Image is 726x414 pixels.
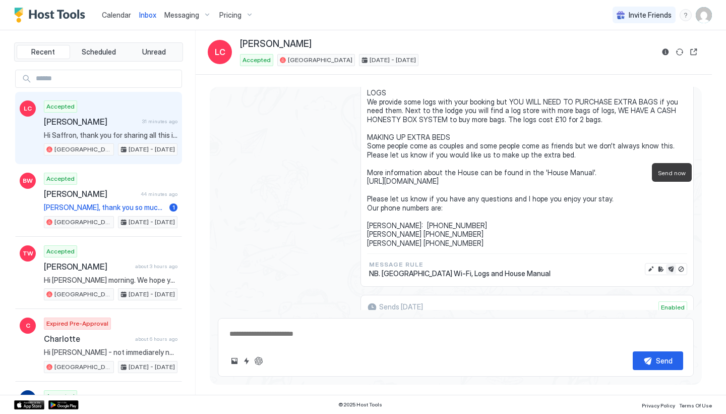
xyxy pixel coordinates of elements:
span: Pricing [219,11,241,20]
button: Disable message [676,264,686,274]
span: Accepted [243,56,271,65]
span: [DATE] - [DATE] [129,363,175,372]
span: [PERSON_NAME] [240,38,312,50]
span: SG [23,394,32,403]
a: Host Tools Logo [14,8,90,23]
span: Important Information You Need to Know Before Your Stay WIFI PASSWORD [SECURITY_DATA] CHECK IN Pl... [367,18,687,247]
div: menu [680,9,692,21]
span: Accepted [46,174,75,183]
button: Quick reply [240,355,253,367]
span: Message Rule [369,260,551,269]
span: Terms Of Use [679,402,712,408]
span: Hi [PERSON_NAME] morning. We hope you are enjoying your stay. The water in the hot tub is spring ... [44,276,177,285]
span: NB. [GEOGRAPHIC_DATA] Wi-Fi, Logs and House Manual [369,269,551,278]
span: [DATE] - [DATE] [129,290,175,299]
input: Input Field [32,70,181,87]
span: LC [215,46,225,58]
button: Edit message [646,264,656,274]
div: Send [656,355,673,366]
button: Sync reservation [674,46,686,58]
span: [PERSON_NAME] [44,262,131,272]
a: Google Play Store [48,400,79,409]
span: Messaging [164,11,199,20]
button: Reservation information [659,46,672,58]
span: Unread [142,47,166,57]
span: Invite Friends [629,11,672,20]
div: tab-group [14,42,183,62]
button: ChatGPT Auto Reply [253,355,265,367]
a: Terms Of Use [679,399,712,410]
button: Upload image [228,355,240,367]
span: [DATE] - [DATE] [129,218,175,227]
button: Edit rule [656,264,666,274]
a: Inbox [139,10,156,20]
span: [PERSON_NAME] [44,117,138,127]
span: [GEOGRAPHIC_DATA] [54,363,111,372]
button: Recent [17,45,70,59]
span: TW [23,249,33,258]
span: Calendar [102,11,131,19]
span: Send now [658,169,686,177]
span: BW [23,176,33,185]
span: [DATE] - [DATE] [370,56,416,65]
button: Scheduled [72,45,126,59]
span: Inbox [139,11,156,19]
span: Enabled [661,303,685,312]
span: 1 [172,203,175,211]
span: Recent [31,47,55,57]
span: [DATE] - [DATE] [129,145,175,154]
span: Accepted [46,247,75,256]
span: Scheduled [82,47,116,57]
span: [GEOGRAPHIC_DATA] [54,145,111,154]
span: Hi [PERSON_NAME] - not immediarely near the lodge but if you go for a walk on another part of the... [44,348,177,357]
span: about 6 hours ago [135,336,177,342]
span: Charlotte [44,334,131,344]
div: User profile [696,7,712,23]
span: about 3 hours ago [135,263,177,270]
span: [PERSON_NAME], thank you so much for having us, the lodge as absolutely lovely!! I’m so sorry, wh... [44,203,165,212]
span: Privacy Policy [642,402,675,408]
span: Hi Saffron, thank you for sharing all this information. It is really helpful! Please can you shar... [44,131,177,140]
span: 31 minutes ago [142,118,177,125]
button: Send [633,351,683,370]
span: Accepted [46,102,75,111]
a: Privacy Policy [642,399,675,410]
button: Send now [666,264,676,274]
button: Open reservation [688,46,700,58]
button: Unread [127,45,180,59]
span: [PERSON_NAME] [44,189,137,199]
span: [GEOGRAPHIC_DATA] [54,218,111,227]
span: Expired Pre-Approval [46,319,108,328]
span: Accepted [46,392,75,401]
span: Sends [DATE] [379,302,423,312]
span: © 2025 Host Tools [338,401,382,408]
a: Calendar [102,10,131,20]
span: LC [24,104,32,113]
a: App Store [14,400,44,409]
span: [GEOGRAPHIC_DATA] [54,290,111,299]
span: [GEOGRAPHIC_DATA] [288,56,352,65]
span: 44 minutes ago [141,191,177,197]
span: C [26,321,30,330]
